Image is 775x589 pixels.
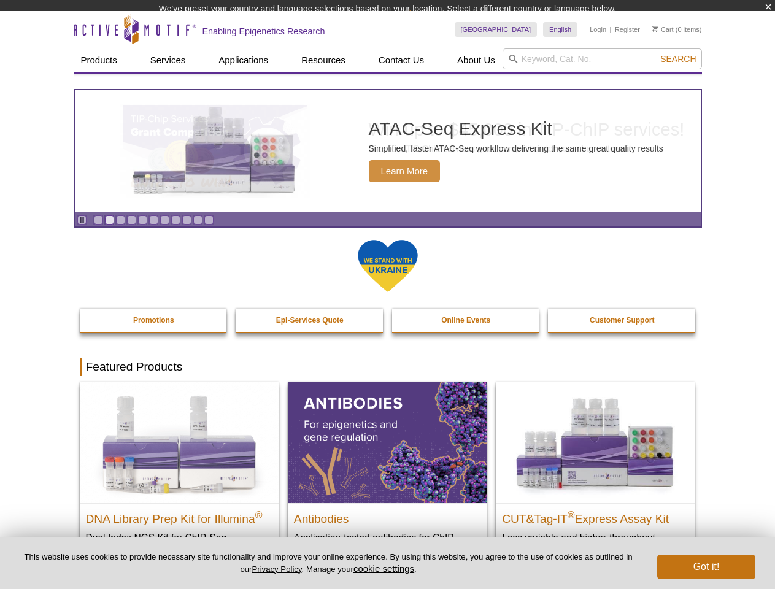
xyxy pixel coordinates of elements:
[450,48,503,72] a: About Us
[652,26,658,32] img: Your Cart
[171,215,180,225] a: Go to slide 8
[80,309,228,332] a: Promotions
[294,531,480,556] p: Application-tested antibodies for ChIP, CUT&Tag, and CUT&RUN.
[204,215,214,225] a: Go to slide 11
[548,309,696,332] a: Customer Support
[80,358,696,376] h2: Featured Products
[80,382,279,502] img: DNA Library Prep Kit for Illumina
[77,215,87,225] a: Toggle autoplay
[105,215,114,225] a: Go to slide 2
[94,215,103,225] a: Go to slide 1
[409,9,442,38] img: Change Here
[143,48,193,72] a: Services
[615,25,640,34] a: Register
[211,48,276,72] a: Applications
[193,215,202,225] a: Go to slide 10
[160,215,169,225] a: Go to slide 7
[294,48,353,72] a: Resources
[502,507,688,525] h2: CUT&Tag-IT Express Assay Kit
[138,215,147,225] a: Go to slide 5
[657,53,700,64] button: Search
[288,382,487,502] img: All Antibodies
[252,564,301,574] a: Privacy Policy
[369,120,663,138] h2: ATAC-Seq Express Kit
[236,309,384,332] a: Epi-Services Quote
[288,382,487,568] a: All Antibodies Antibodies Application-tested antibodies for ChIP, CUT&Tag, and CUT&RUN.
[353,563,414,574] button: cookie settings
[202,26,325,37] h2: Enabling Epigenetics Research
[255,509,263,520] sup: ®
[116,215,125,225] a: Go to slide 3
[182,215,191,225] a: Go to slide 9
[294,507,480,525] h2: Antibodies
[496,382,695,568] a: CUT&Tag-IT® Express Assay Kit CUT&Tag-IT®Express Assay Kit Less variable and higher-throughput ge...
[75,90,701,212] a: ATAC-Seq Express Kit ATAC-Seq Express Kit Simplified, faster ATAC-Seq workflow delivering the sam...
[371,48,431,72] a: Contact Us
[503,48,702,69] input: Keyword, Cat. No.
[74,48,125,72] a: Products
[114,104,317,198] img: ATAC-Seq Express Kit
[86,531,272,569] p: Dual Index NGS Kit for ChIP-Seq, CUT&RUN, and ds methylated DNA assays.
[496,382,695,502] img: CUT&Tag-IT® Express Assay Kit
[590,316,654,325] strong: Customer Support
[133,316,174,325] strong: Promotions
[75,90,701,212] article: ATAC-Seq Express Kit
[660,54,696,64] span: Search
[20,552,637,575] p: This website uses cookies to provide necessary site functionality and improve your online experie...
[369,143,663,154] p: Simplified, faster ATAC-Seq workflow delivering the same great quality results
[657,555,755,579] button: Got it!
[369,160,441,182] span: Learn More
[652,22,702,37] li: (0 items)
[543,22,577,37] a: English
[86,507,272,525] h2: DNA Library Prep Kit for Illumina
[392,309,541,332] a: Online Events
[568,509,575,520] sup: ®
[149,215,158,225] a: Go to slide 6
[502,531,688,556] p: Less variable and higher-throughput genome-wide profiling of histone marks​.
[80,382,279,580] a: DNA Library Prep Kit for Illumina DNA Library Prep Kit for Illumina® Dual Index NGS Kit for ChIP-...
[610,22,612,37] li: |
[357,239,418,293] img: We Stand With Ukraine
[590,25,606,34] a: Login
[441,316,490,325] strong: Online Events
[276,316,344,325] strong: Epi-Services Quote
[455,22,538,37] a: [GEOGRAPHIC_DATA]
[127,215,136,225] a: Go to slide 4
[652,25,674,34] a: Cart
